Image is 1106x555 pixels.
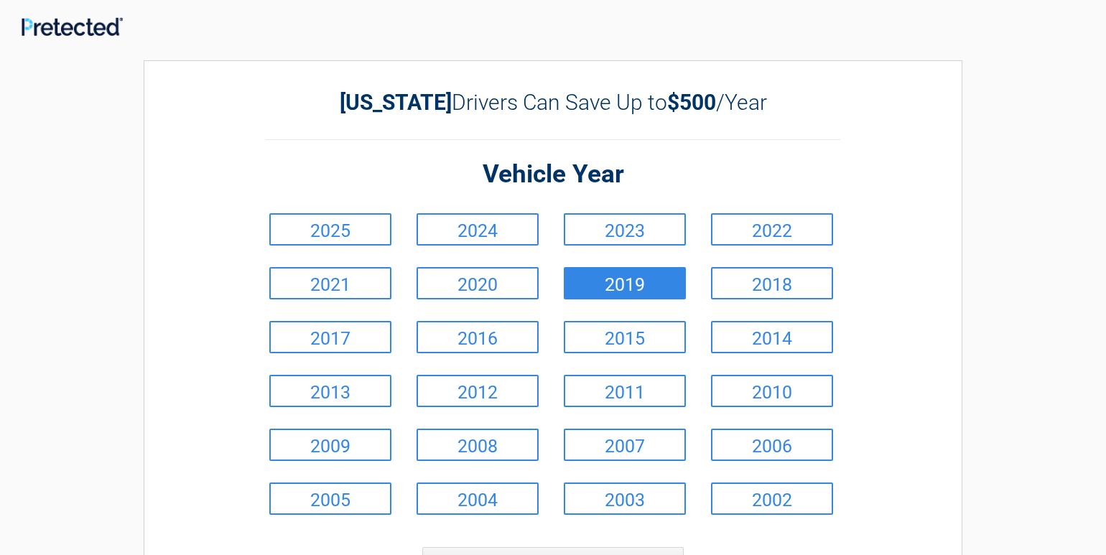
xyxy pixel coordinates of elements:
a: 2008 [417,429,539,461]
a: 2004 [417,482,539,515]
a: 2012 [417,375,539,407]
h2: Drivers Can Save Up to /Year [266,90,840,115]
a: 2015 [564,321,686,353]
a: 2011 [564,375,686,407]
a: 2022 [711,213,833,246]
a: 2017 [269,321,391,353]
a: 2009 [269,429,391,461]
a: 2006 [711,429,833,461]
a: 2019 [564,267,686,299]
a: 2013 [269,375,391,407]
a: 2010 [711,375,833,407]
a: 2020 [417,267,539,299]
a: 2005 [269,482,391,515]
b: $500 [667,90,716,115]
a: 2007 [564,429,686,461]
a: 2003 [564,482,686,515]
a: 2021 [269,267,391,299]
a: 2016 [417,321,539,353]
h2: Vehicle Year [266,158,840,192]
a: 2024 [417,213,539,246]
a: 2014 [711,321,833,353]
a: 2002 [711,482,833,515]
img: Main Logo [22,17,123,36]
a: 2018 [711,267,833,299]
a: 2023 [564,213,686,246]
b: [US_STATE] [340,90,452,115]
a: 2025 [269,213,391,246]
